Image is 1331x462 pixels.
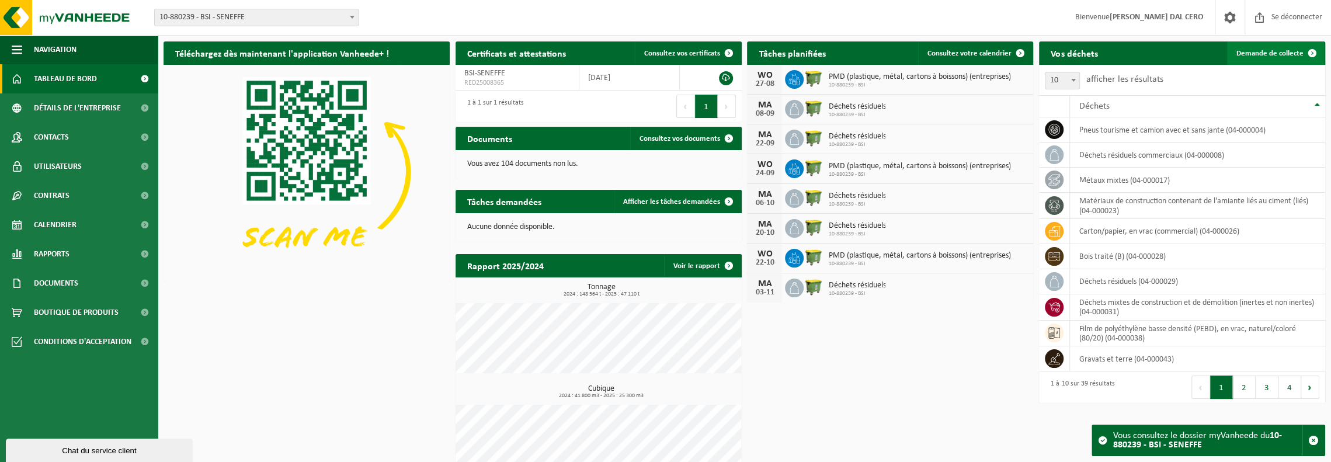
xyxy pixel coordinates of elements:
font: Se déconnecter [1271,13,1322,22]
font: 10-880239 - BSI - SENEFFE [1113,431,1282,450]
font: 1 à 10 sur 39 résultats [1051,380,1114,387]
font: 10-880239 - BSI [828,82,865,88]
font: 08-09 [755,109,774,118]
a: Consultez votre calendrier [918,41,1032,65]
font: Consultez votre calendrier [927,50,1012,57]
font: MA [757,279,772,289]
font: Consultez vos certificats [644,50,720,57]
font: Calendrier [34,221,77,230]
font: Déchets résiduels [828,281,885,290]
font: bois traité (B) (04-000028) [1079,252,1165,261]
font: MA [757,220,772,229]
font: Contacts [34,133,69,142]
font: 3 [1264,384,1269,392]
button: 3 [1256,376,1278,399]
font: WO [757,71,772,80]
iframe: widget de discussion [6,436,195,462]
font: MA [757,100,772,110]
font: Bienvenue [1075,13,1110,22]
font: déchets résiduels commerciaux (04-000008) [1079,151,1224,159]
font: Tâches demandées [467,198,541,207]
font: Utilisateurs [34,162,82,171]
button: Précédent [676,95,695,118]
font: Vos déchets [1051,50,1097,59]
font: 10-880239 - BSI - SENEFFE [159,13,245,22]
font: Demande de collecte [1236,50,1304,57]
button: 2 [1233,376,1256,399]
font: PMD (plastique, métal, cartons à boissons) (entreprises) [828,72,1010,81]
font: MA [757,130,772,140]
font: Cubique [588,384,614,393]
img: WB-1100-HPE-GN-50 [804,217,823,237]
font: Certificats et attestations [467,50,566,59]
font: 06-10 [755,199,774,207]
span: 10 [1045,72,1080,89]
font: MA [757,190,772,199]
font: Boutique de produits [34,308,119,317]
font: Film de polyéthylène basse densité (PEBD), en vrac, naturel/coloré (80/20) (04-000038) [1079,325,1295,343]
button: Précédent [1191,376,1210,399]
font: afficher les résultats [1086,75,1163,84]
a: Consultez vos certificats [635,41,741,65]
font: Contrats [34,192,69,200]
font: 10-880239 - BSI [828,171,865,178]
font: Conditions d'acceptation [34,338,131,346]
font: Rapports [34,250,69,259]
font: [PERSON_NAME] DAL CERO [1110,13,1203,22]
img: WB-1100-HPE-GN-50 [804,98,823,118]
font: métaux mixtes (04-000017) [1079,176,1169,185]
font: Tâches planifiées [759,50,825,59]
font: 10 [1050,76,1058,85]
font: 10-880239 - BSI [828,201,865,207]
font: PMD (plastique, métal, cartons à boissons) (entreprises) [828,162,1010,171]
font: gravats et terre (04-000043) [1079,355,1173,364]
font: matériaux de construction contenant de l'amiante liés au ciment (liés) (04-000023) [1079,197,1308,215]
font: Détails de l'entreprise [34,104,121,113]
font: déchets mixtes de construction et de démolition (inertes et non inertes) (04-000031) [1079,298,1313,317]
font: Voir le rapport [673,262,720,270]
font: Déchets résiduels [828,132,885,141]
font: Tonnage [588,283,616,291]
font: 1 [704,103,708,112]
a: Voir le rapport [664,254,741,277]
font: BSI-SENEFFE [464,69,505,78]
img: WB-1100-HPE-GN-50 [804,277,823,297]
font: 22-10 [755,258,774,267]
font: 10-880239 - BSI [828,112,865,118]
font: 2024 : 148 564 t - 2025 : 47 110 t [564,291,640,297]
button: Suivant [1301,376,1319,399]
font: déchets résiduels (04-000029) [1079,277,1177,286]
font: PMD (plastique, métal, cartons à boissons) (entreprises) [828,251,1010,260]
img: WB-1100-HPE-GN-50 [804,158,823,178]
font: 03-11 [755,288,774,297]
font: pneus tourisme et camion avec et sans jante (04-000004) [1079,126,1265,134]
font: 2024 : 41 800 m3 - 2025 : 25 300 m3 [559,392,644,399]
font: 1 à 1 sur 1 résultats [467,99,524,106]
font: Déchets résiduels [828,192,885,200]
button: 1 [695,95,718,118]
font: RED25008365 [464,79,504,86]
font: 20-10 [755,228,774,237]
font: 22-09 [755,139,774,148]
img: WB-1100-HPE-GN-50 [804,247,823,267]
font: 4 [1287,384,1292,392]
font: Vous avez 104 documents non lus. [467,159,578,168]
font: Documents [467,135,512,144]
font: Téléchargez dès maintenant l'application Vanheede+ ! [175,50,389,59]
button: 4 [1278,376,1301,399]
span: 10-880239 - BSI - SENEFFE [154,9,359,26]
img: WB-1100-HPE-GN-50 [804,128,823,148]
font: 2 [1242,384,1246,392]
font: Vous consultez le dossier myVanheede du [1113,431,1270,440]
font: 10-880239 - BSI [828,290,865,297]
img: WB-1100-HPE-GN-50 [804,68,823,88]
button: 1 [1210,376,1233,399]
font: Documents [34,279,78,288]
img: Téléchargez l'application VHEPlus [164,65,450,279]
img: WB-1100-HPE-GN-50 [804,187,823,207]
font: 10-880239 - BSI [828,260,865,267]
font: Navigation [34,46,77,54]
span: 10 [1045,72,1079,89]
font: 10-880239 - BSI [828,141,865,148]
font: WO [757,160,772,169]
